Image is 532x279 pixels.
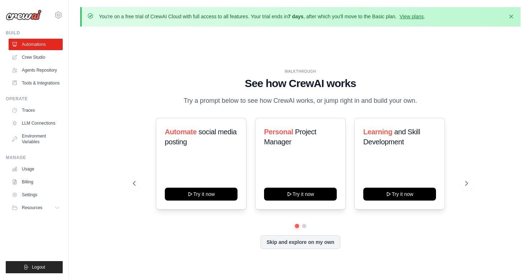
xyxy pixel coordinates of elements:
[133,77,468,90] h1: See how CrewAI works
[264,128,293,136] span: Personal
[9,39,63,50] a: Automations
[9,130,63,148] a: Environment Variables
[9,64,63,76] a: Agents Repository
[399,14,423,19] a: View plans
[9,163,63,175] a: Usage
[264,128,316,146] span: Project Manager
[9,202,63,213] button: Resources
[22,205,42,211] span: Resources
[496,245,532,279] iframe: Chat Widget
[133,69,468,74] div: WALKTHROUGH
[9,117,63,129] a: LLM Connections
[9,189,63,201] a: Settings
[264,188,337,201] button: Try it now
[9,52,63,63] a: Crew Studio
[363,128,392,136] span: Learning
[9,77,63,89] a: Tools & Integrations
[165,128,237,146] span: social media posting
[99,13,425,20] p: You're on a free trial of CrewAI Cloud with full access to all features. Your trial ends in , aft...
[9,105,63,116] a: Traces
[6,155,63,160] div: Manage
[180,96,421,106] p: Try a prompt below to see how CrewAI works, or jump right in and build your own.
[6,96,63,102] div: Operate
[165,128,197,136] span: Automate
[363,128,420,146] span: and Skill Development
[9,176,63,188] a: Billing
[260,235,340,249] button: Skip and explore on my own
[6,30,63,36] div: Build
[6,10,42,20] img: Logo
[363,188,436,201] button: Try it now
[32,264,45,270] span: Logout
[6,261,63,273] button: Logout
[165,188,238,201] button: Try it now
[288,14,303,19] strong: 7 days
